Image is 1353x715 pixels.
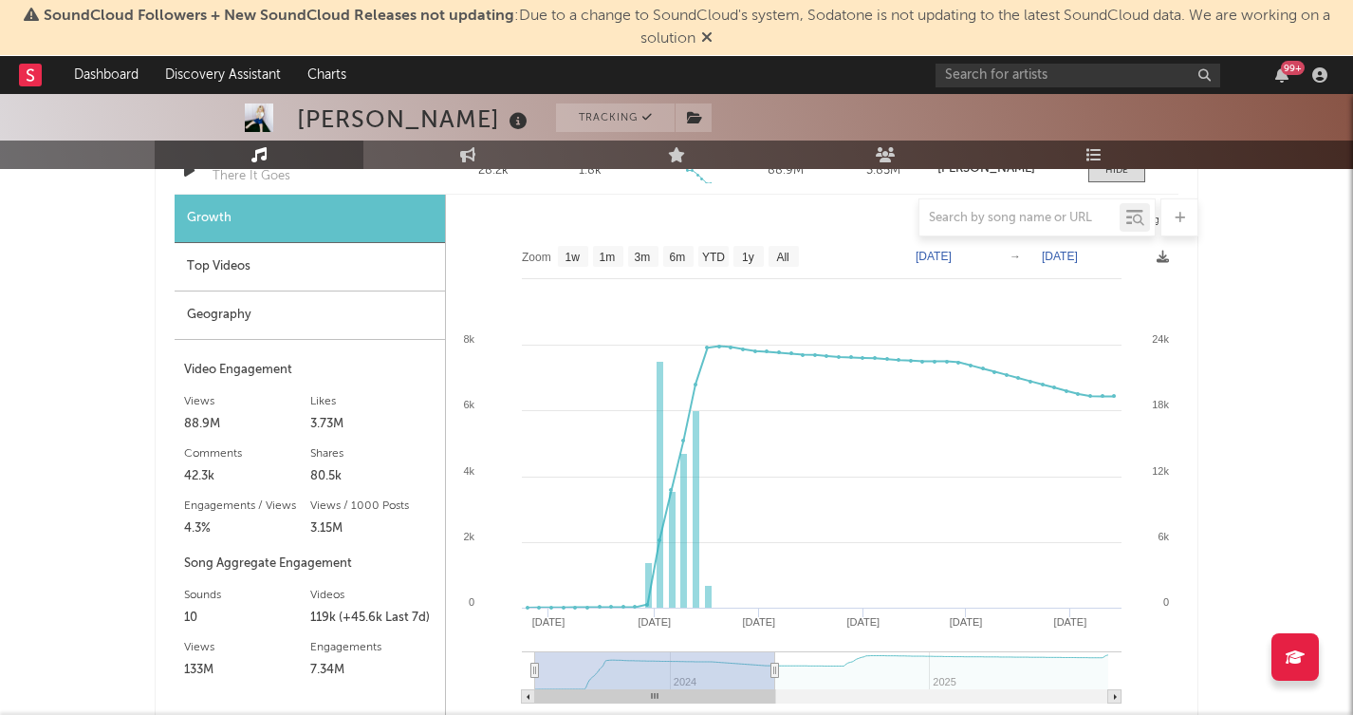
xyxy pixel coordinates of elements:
div: Videos [310,584,436,607]
text: → [1010,250,1021,263]
text: [DATE] [532,616,565,628]
text: [DATE] [1042,250,1078,263]
text: 18k [1152,399,1169,410]
div: 88.9M [184,413,310,436]
div: Sounds [184,584,310,607]
span: : Due to a change to SoundCloud's system, Sodatone is not updating to the latest SoundCloud data.... [44,9,1330,47]
text: All [776,251,788,264]
button: Tracking [556,103,675,132]
div: Comments [184,442,310,465]
span: Dismiss [701,31,713,47]
div: 3.85M [840,161,928,180]
div: 99 + [1281,61,1305,75]
a: Charts [294,56,360,94]
text: 1y [742,251,754,264]
input: Search for artists [936,64,1220,87]
div: 133M [184,659,310,682]
text: 6k [1158,531,1169,542]
div: 88.9M [742,161,830,180]
strong: [PERSON_NAME] [937,162,1035,175]
text: 3m [635,251,651,264]
text: 6k [463,399,474,410]
div: Views / 1000 Posts [310,495,436,517]
div: 7.34M [310,659,436,682]
text: 4k [463,465,474,477]
text: 24k [1152,333,1169,345]
div: Shares [310,442,436,465]
text: 1m [600,251,616,264]
div: Growth [175,195,445,243]
text: 8k [463,333,474,345]
div: 42.3k [184,465,310,488]
text: Zoom [522,251,551,264]
div: Video Engagement [184,359,436,382]
div: [PERSON_NAME] [297,103,532,135]
text: [DATE] [742,616,775,628]
text: 6m [670,251,686,264]
text: YTD [702,251,725,264]
div: 4.3% [184,517,310,540]
div: Top Videos [175,243,445,292]
a: Discovery Assistant [152,56,294,94]
text: [DATE] [846,616,880,628]
text: 2k [463,531,474,542]
div: Views [184,390,310,413]
input: Search by song name or URL [919,211,1120,226]
div: 119k (+45.6k Last 7d) [310,607,436,630]
text: 0 [1163,596,1169,608]
text: [DATE] [950,616,983,628]
div: There It Goes [213,167,290,186]
text: [DATE] [916,250,952,263]
a: Dashboard [61,56,152,94]
text: 0 [469,596,474,608]
text: [DATE] [638,616,671,628]
div: 28.2k [449,161,537,180]
div: 1.8k [579,161,602,180]
div: Engagements [310,636,436,659]
div: 3.15M [310,517,436,540]
button: 99+ [1275,67,1288,83]
div: Views [184,636,310,659]
text: 1w [565,251,581,264]
text: 12k [1152,465,1169,477]
div: Song Aggregate Engagement [184,553,436,575]
div: 10 [184,607,310,630]
div: 80.5k [310,465,436,488]
div: 3.73M [310,413,436,436]
div: Likes [310,390,436,413]
text: [DATE] [1054,616,1087,628]
div: Engagements / Views [184,495,310,517]
span: SoundCloud Followers + New SoundCloud Releases not updating [44,9,514,24]
div: Geography [175,292,445,340]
